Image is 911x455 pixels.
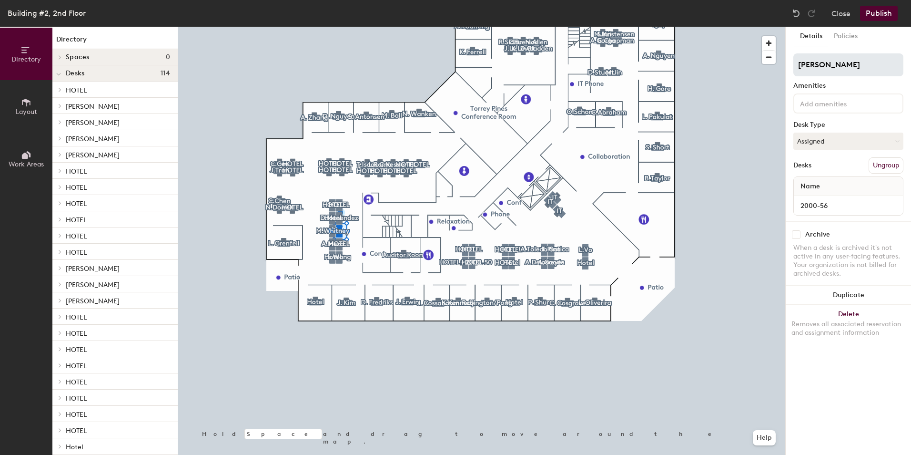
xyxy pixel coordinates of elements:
button: Details [794,27,828,46]
button: Assigned [793,133,903,150]
button: Help [753,430,776,445]
button: DeleteRemoves all associated reservation and assignment information [786,305,911,347]
span: HOTEL [66,216,87,224]
span: HOTEL [66,248,87,257]
span: HOTEL [66,184,87,192]
span: [PERSON_NAME] [66,135,120,143]
span: HOTEL [66,330,87,338]
span: Hotel [66,443,83,451]
span: Directory [11,55,41,63]
span: [PERSON_NAME] [66,119,120,127]
span: [PERSON_NAME] [66,281,120,289]
span: 0 [166,53,170,61]
button: Publish [860,6,898,21]
div: Removes all associated reservation and assignment information [791,320,905,337]
img: Redo [807,9,816,18]
span: Work Areas [9,160,44,168]
span: HOTEL [66,232,87,240]
span: HOTEL [66,86,87,94]
button: Ungroup [869,157,903,174]
img: Undo [791,9,801,18]
button: Close [831,6,850,21]
div: Archive [805,231,830,238]
span: 114 [161,70,170,77]
span: Name [796,178,825,195]
span: HOTEL [66,200,87,208]
span: [PERSON_NAME] [66,103,120,111]
span: HOTEL [66,427,87,435]
span: [PERSON_NAME] [66,151,120,159]
input: Unnamed desk [796,199,901,212]
span: [PERSON_NAME] [66,297,120,305]
div: Desks [793,162,811,169]
div: Building #2, 2nd Floor [8,7,86,19]
h1: Directory [52,34,178,49]
input: Add amenities [798,97,884,109]
span: HOTEL [66,346,87,354]
div: Desk Type [793,121,903,129]
button: Policies [828,27,863,46]
button: Duplicate [786,286,911,305]
span: HOTEL [66,167,87,176]
span: Spaces [66,53,90,61]
div: When a desk is archived it's not active in any user-facing features. Your organization is not bil... [793,244,903,278]
div: Amenities [793,82,903,90]
span: Desks [66,70,84,77]
span: HOTEL [66,362,87,370]
span: HOTEL [66,411,87,419]
span: Layout [16,108,37,116]
span: HOTEL [66,313,87,321]
span: [PERSON_NAME] [66,265,120,273]
span: HOTEL [66,394,87,403]
span: HOTEL [66,378,87,386]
